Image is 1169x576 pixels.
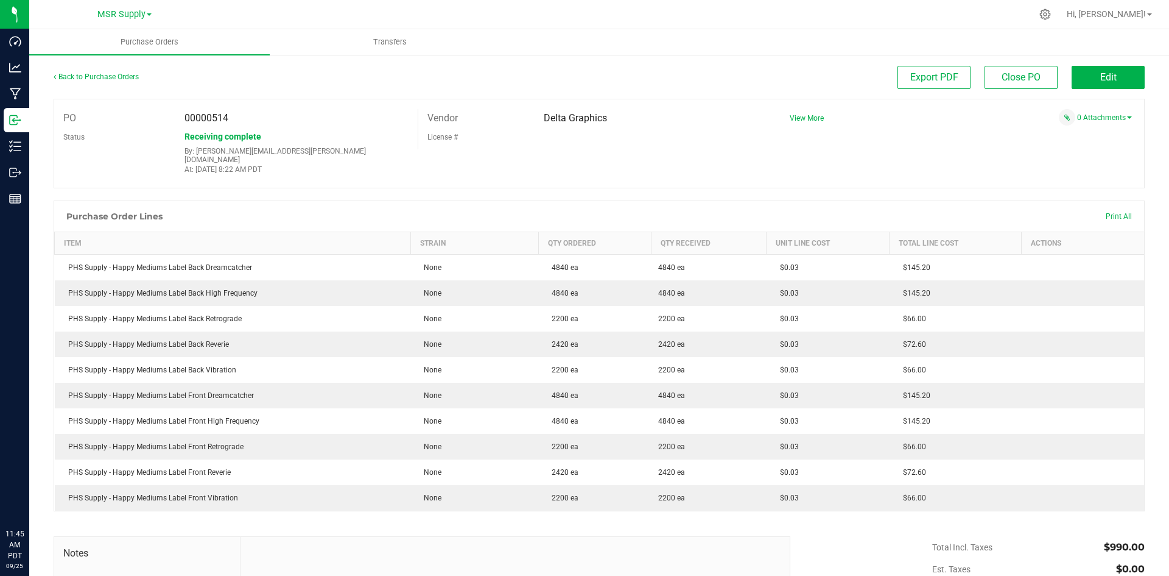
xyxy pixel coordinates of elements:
span: None [418,289,441,297]
span: $145.20 [897,391,930,400]
span: $0.03 [774,417,799,425]
span: 2200 ea [658,441,685,452]
span: Export PDF [910,71,958,83]
span: None [418,417,441,425]
button: Close PO [985,66,1058,89]
div: PHS Supply - Happy Mediums Label Front Vibration [62,492,404,503]
span: None [418,315,441,323]
p: 09/25 [5,561,24,571]
span: 4840 ea [546,417,578,425]
span: $0.00 [1116,563,1145,575]
inline-svg: Outbound [9,166,21,179]
span: $990.00 [1104,541,1145,553]
span: Notes [63,546,231,561]
inline-svg: Analytics [9,62,21,74]
span: Close PO [1002,71,1041,83]
span: $66.00 [897,366,926,374]
label: License # [427,128,458,146]
span: $66.00 [897,494,926,502]
span: 4840 ea [546,391,578,400]
span: $72.60 [897,340,926,349]
span: 4840 ea [658,262,685,273]
span: Receiving complete [184,132,261,141]
span: $145.20 [897,289,930,297]
div: PHS Supply - Happy Mediums Label Front Retrograde [62,441,404,452]
label: Vendor [427,109,458,127]
span: $0.03 [774,315,799,323]
span: $66.00 [897,443,926,451]
th: Actions [1021,232,1144,255]
span: None [418,263,441,272]
span: 2200 ea [658,364,685,375]
a: Transfers [270,29,510,55]
div: Manage settings [1037,9,1053,20]
span: $0.03 [774,468,799,477]
iframe: Resource center [12,478,49,515]
span: $0.03 [774,494,799,502]
a: Back to Purchase Orders [54,73,139,81]
span: 2200 ea [546,315,578,323]
span: 2420 ea [658,339,685,350]
div: PHS Supply - Happy Mediums Label Back Retrograde [62,313,404,324]
span: Est. Taxes [932,564,971,574]
th: Item [55,232,411,255]
span: $66.00 [897,315,926,323]
a: View More [790,114,824,123]
span: 00000514 [184,112,228,124]
span: Delta Graphics [544,112,607,124]
span: $0.03 [774,289,799,297]
span: None [418,494,441,502]
inline-svg: Dashboard [9,35,21,48]
th: Strain [410,232,538,255]
span: 2420 ea [546,340,578,349]
span: $145.20 [897,417,930,425]
span: $0.03 [774,263,799,272]
span: 2200 ea [658,313,685,324]
span: Total Incl. Taxes [932,542,992,552]
span: 4840 ea [658,390,685,401]
a: Purchase Orders [29,29,270,55]
span: $145.20 [897,263,930,272]
span: 4840 ea [546,263,578,272]
th: Qty Received [651,232,767,255]
span: 2200 ea [546,494,578,502]
span: 4840 ea [658,416,685,427]
span: None [418,340,441,349]
span: None [418,443,441,451]
p: By: [PERSON_NAME][EMAIL_ADDRESS][PERSON_NAME][DOMAIN_NAME] [184,147,409,164]
span: Hi, [PERSON_NAME]! [1067,9,1146,19]
span: MSR Supply [97,9,146,20]
span: 2200 ea [658,492,685,503]
div: PHS Supply - Happy Mediums Label Back Reverie [62,339,404,350]
span: None [418,391,441,400]
inline-svg: Inventory [9,140,21,152]
inline-svg: Inbound [9,114,21,126]
span: None [418,366,441,374]
span: Purchase Orders [104,37,195,48]
th: Unit Line Cost [767,232,890,255]
div: PHS Supply - Happy Mediums Label Back High Frequency [62,288,404,299]
span: 2420 ea [658,467,685,478]
span: $0.03 [774,391,799,400]
span: None [418,468,441,477]
div: PHS Supply - Happy Mediums Label Front Reverie [62,467,404,478]
label: Status [63,128,85,146]
span: $0.03 [774,340,799,349]
p: At: [DATE] 8:22 AM PDT [184,165,409,174]
span: Edit [1100,71,1117,83]
th: Total Line Cost [890,232,1022,255]
span: 2200 ea [546,366,578,374]
span: Transfers [357,37,423,48]
span: Attach a document [1059,109,1075,126]
span: $0.03 [774,443,799,451]
div: PHS Supply - Happy Mediums Label Back Dreamcatcher [62,262,404,273]
span: $0.03 [774,366,799,374]
button: Export PDF [897,66,971,89]
inline-svg: Reports [9,193,21,205]
button: Edit [1072,66,1145,89]
p: 11:45 AM PDT [5,528,24,561]
label: PO [63,109,76,127]
inline-svg: Manufacturing [9,88,21,100]
span: 4840 ea [546,289,578,297]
